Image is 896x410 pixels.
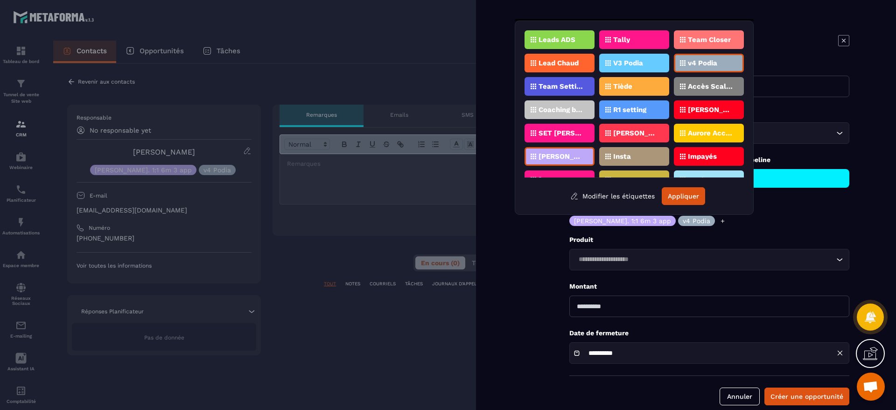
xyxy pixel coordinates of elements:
[688,60,717,66] p: v4 Podia
[539,36,575,43] p: Leads ADS
[688,130,733,136] p: Aurore Acc. 1:1 6m 3app.
[539,177,584,183] p: [PERSON_NAME]. 1:1 6m 3app.
[613,60,643,66] p: V3 Podia
[569,329,849,338] p: Date de fermeture
[613,153,631,160] p: Insta
[713,156,850,164] p: Phase du pipeline
[539,153,584,160] p: [PERSON_NAME]. 1:1 6m 3 app
[688,83,733,90] p: Accès Scaler Podia
[720,388,760,405] button: Annuler
[613,106,646,113] p: R1 setting
[613,177,658,183] p: Reprogrammé
[563,188,662,205] button: Modifier les étiquettes
[569,249,849,270] div: Search for option
[574,218,671,224] p: [PERSON_NAME]. 1:1 6m 3 app
[613,36,630,43] p: Tally
[539,83,584,90] p: Team Setting
[688,106,733,113] p: [PERSON_NAME]
[613,83,632,90] p: Tiède
[613,130,658,136] p: [PERSON_NAME]. 1:1 6m 3app
[539,60,579,66] p: Lead Chaud
[688,177,733,183] p: Accès coupés ✖️
[688,153,717,160] p: Impayés
[569,235,849,244] p: Produit
[662,187,705,205] button: Appliquer
[539,130,584,136] p: SET [PERSON_NAME]
[539,106,584,113] p: Coaching book
[764,388,849,405] button: Créer une opportunité
[575,254,834,265] input: Search for option
[569,282,849,291] p: Montant
[683,218,710,224] p: v4 Podia
[857,373,885,401] div: Ouvrir le chat
[688,36,731,43] p: Team Closer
